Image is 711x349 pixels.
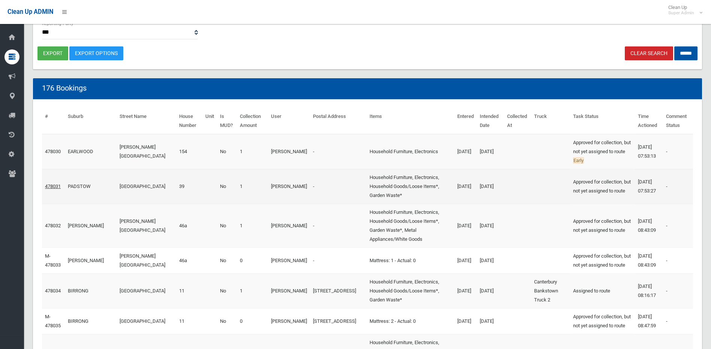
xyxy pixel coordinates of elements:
[237,169,268,204] td: 1
[268,248,310,273] td: [PERSON_NAME]
[268,108,310,134] th: User
[237,248,268,273] td: 0
[570,108,635,134] th: Task Status
[531,108,570,134] th: Truck
[176,169,203,204] td: 39
[454,108,477,134] th: Entered
[635,273,663,308] td: [DATE] 08:16:17
[310,308,367,334] td: [STREET_ADDRESS]
[268,204,310,248] td: [PERSON_NAME]
[176,273,203,308] td: 11
[217,273,237,308] td: No
[635,169,663,204] td: [DATE] 07:53:27
[477,134,504,169] td: [DATE]
[65,248,117,273] td: [PERSON_NAME]
[176,204,203,248] td: 46a
[65,308,117,334] td: BIRRONG
[367,169,454,204] td: Household Furniture, Electronics, Household Goods/Loose Items*, Garden Waste*
[65,108,117,134] th: Suburb
[663,108,693,134] th: Comment Status
[117,134,176,169] td: [PERSON_NAME][GEOGRAPHIC_DATA]
[477,204,504,248] td: [DATE]
[65,169,117,204] td: PADSTOW
[663,134,693,169] td: -
[663,169,693,204] td: -
[217,108,237,134] th: Is MUD?
[367,204,454,248] td: Household Furniture, Electronics, Household Goods/Loose Items*, Garden Waste*, Metal Appliances/W...
[570,308,635,334] td: Approved for collection, but not yet assigned to route
[65,273,117,308] td: BIRRONG
[635,134,663,169] td: [DATE] 07:53:13
[310,273,367,308] td: [STREET_ADDRESS]
[237,108,268,134] th: Collection Amount
[176,248,203,273] td: 46a
[477,169,504,204] td: [DATE]
[367,108,454,134] th: Items
[310,204,367,248] td: -
[367,134,454,169] td: Household Furniture, Electronics
[45,288,61,294] a: 478034
[477,308,504,334] td: [DATE]
[310,169,367,204] td: -
[217,204,237,248] td: No
[454,169,477,204] td: [DATE]
[45,149,61,154] a: 478030
[237,204,268,248] td: 1
[454,308,477,334] td: [DATE]
[237,273,268,308] td: 1
[268,134,310,169] td: [PERSON_NAME]
[268,169,310,204] td: [PERSON_NAME]
[570,134,635,169] td: Approved for collection, but not yet assigned to route
[217,308,237,334] td: No
[454,273,477,308] td: [DATE]
[573,157,584,164] span: Early
[237,134,268,169] td: 1
[477,273,504,308] td: [DATE]
[33,81,96,95] header: 176 Bookings
[663,308,693,334] td: -
[477,248,504,273] td: [DATE]
[117,108,176,134] th: Street Name
[310,108,367,134] th: Postal Address
[635,108,663,134] th: Time Actioned
[367,248,454,273] td: Mattress: 1 - Actual: 0
[237,308,268,334] td: 0
[570,204,635,248] td: Approved for collection, but not yet assigned to route
[454,134,477,169] td: [DATE]
[635,248,663,273] td: [DATE] 08:43:09
[176,308,203,334] td: 11
[531,273,570,308] td: Canterbury Bankstown Truck 2
[176,108,203,134] th: House Number
[117,308,176,334] td: [GEOGRAPHIC_DATA]
[310,134,367,169] td: -
[117,204,176,248] td: [PERSON_NAME][GEOGRAPHIC_DATA]
[663,248,693,273] td: -
[268,308,310,334] td: [PERSON_NAME]
[37,46,68,60] button: export
[504,108,531,134] th: Collected At
[217,134,237,169] td: No
[65,134,117,169] td: EARLWOOD
[69,46,123,60] a: Export Options
[45,314,61,328] a: M-478035
[7,8,53,15] span: Clean Up ADMIN
[217,248,237,273] td: No
[202,108,217,134] th: Unit
[454,204,477,248] td: [DATE]
[570,273,635,308] td: Assigned to route
[117,169,176,204] td: [GEOGRAPHIC_DATA]
[310,248,367,273] td: -
[668,10,694,16] small: Super Admin
[42,108,65,134] th: #
[367,273,454,308] td: Household Furniture, Electronics, Household Goods/Loose Items*, Garden Waste*
[45,253,61,268] a: M-478033
[176,134,203,169] td: 154
[117,248,176,273] td: [PERSON_NAME][GEOGRAPHIC_DATA]
[635,308,663,334] td: [DATE] 08:47:59
[570,169,635,204] td: Approved for collection, but not yet assigned to route
[45,223,61,228] a: 478032
[117,273,176,308] td: [GEOGRAPHIC_DATA]
[454,248,477,273] td: [DATE]
[45,183,61,189] a: 478031
[635,204,663,248] td: [DATE] 08:43:09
